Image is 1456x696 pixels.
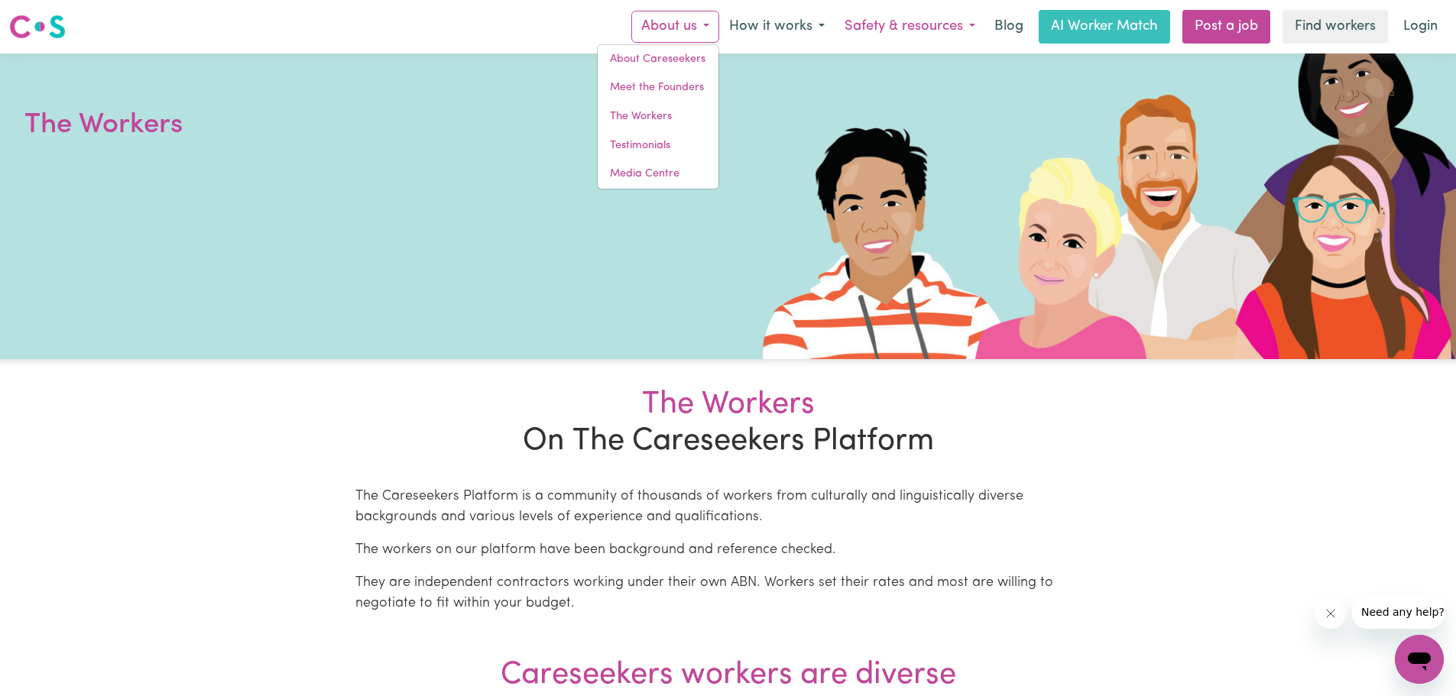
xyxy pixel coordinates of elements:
p: They are independent contractors working under their own ABN. Workers set their rates and most ar... [355,573,1101,614]
h2: On The Careseekers Platform [346,387,1111,460]
a: Login [1394,10,1447,44]
p: The workers on our platform have been background and reference checked. [355,540,1101,561]
a: About Careseekers [598,45,718,74]
button: About us [631,11,719,43]
a: Testimonials [598,131,718,160]
button: Safety & resources [835,11,985,43]
img: Careseekers logo [9,13,66,40]
div: About us [597,44,719,189]
iframe: Button to launch messaging window [1395,635,1444,684]
a: The Workers [598,102,718,131]
iframe: Message from company [1352,595,1444,629]
a: Find workers [1283,10,1388,44]
a: Blog [985,10,1033,44]
div: The Workers [355,387,1101,423]
iframe: Close message [1315,598,1346,629]
a: Media Centre [598,160,718,189]
p: The Careseekers Platform is a community of thousands of workers from culturally and linguisticall... [355,487,1101,528]
a: Careseekers logo [9,9,66,44]
span: Need any help? [9,11,92,23]
a: Meet the Founders [598,73,718,102]
a: Post a job [1182,10,1270,44]
a: AI Worker Match [1039,10,1170,44]
div: Careseekers workers are diverse [355,657,1101,694]
h1: The Workers [24,105,391,145]
button: How it works [719,11,835,43]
